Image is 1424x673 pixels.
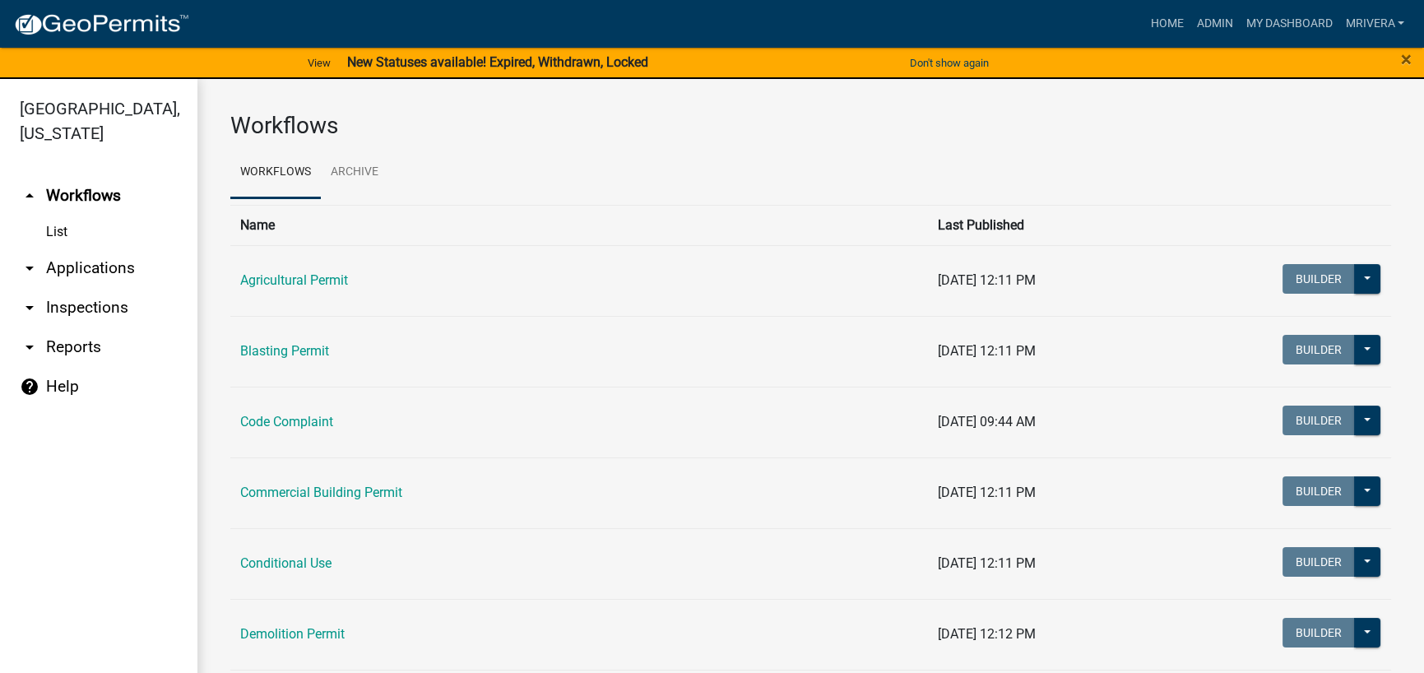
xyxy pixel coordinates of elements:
button: Builder [1283,335,1355,364]
span: [DATE] 09:44 AM [938,414,1036,429]
a: My Dashboard [1239,8,1338,39]
i: arrow_drop_up [20,186,39,206]
button: Builder [1283,476,1355,506]
a: mrivera [1338,8,1411,39]
a: View [301,49,337,77]
button: Builder [1283,618,1355,647]
span: [DATE] 12:11 PM [938,485,1036,500]
button: Builder [1283,264,1355,294]
span: [DATE] 12:11 PM [938,343,1036,359]
i: help [20,377,39,397]
span: [DATE] 12:11 PM [938,555,1036,571]
button: Builder [1283,547,1355,577]
a: Workflows [230,146,321,199]
a: Demolition Permit [240,626,345,642]
a: Commercial Building Permit [240,485,402,500]
button: Builder [1283,406,1355,435]
th: Name [230,205,928,245]
a: Conditional Use [240,555,332,571]
span: [DATE] 12:12 PM [938,626,1036,642]
a: Agricultural Permit [240,272,348,288]
span: × [1401,48,1412,71]
a: Archive [321,146,388,199]
a: Home [1143,8,1190,39]
strong: New Statuses available! Expired, Withdrawn, Locked [347,54,648,70]
button: Close [1401,49,1412,69]
i: arrow_drop_down [20,298,39,318]
th: Last Published [928,205,1157,245]
a: Blasting Permit [240,343,329,359]
i: arrow_drop_down [20,258,39,278]
button: Don't show again [903,49,995,77]
h3: Workflows [230,112,1391,140]
i: arrow_drop_down [20,337,39,357]
span: [DATE] 12:11 PM [938,272,1036,288]
a: Code Complaint [240,414,333,429]
a: Admin [1190,8,1239,39]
